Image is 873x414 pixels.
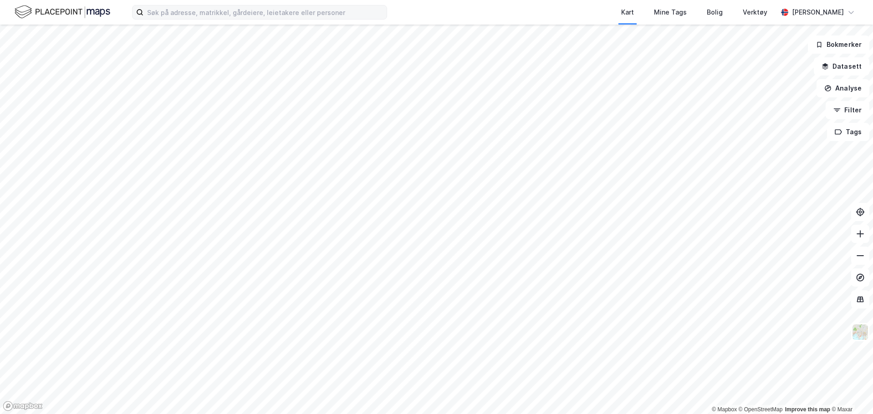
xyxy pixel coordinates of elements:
[743,7,767,18] div: Verktøy
[827,370,873,414] iframe: Chat Widget
[621,7,634,18] div: Kart
[707,7,723,18] div: Bolig
[827,370,873,414] div: Kontrollprogram for chat
[143,5,387,19] input: Søk på adresse, matrikkel, gårdeiere, leietakere eller personer
[785,406,830,413] a: Improve this map
[792,7,844,18] div: [PERSON_NAME]
[827,123,869,141] button: Tags
[814,57,869,76] button: Datasett
[852,323,869,341] img: Z
[817,79,869,97] button: Analyse
[712,406,737,413] a: Mapbox
[808,35,869,54] button: Bokmerker
[826,101,869,119] button: Filter
[654,7,687,18] div: Mine Tags
[739,406,783,413] a: OpenStreetMap
[3,401,43,411] a: Mapbox homepage
[15,4,110,20] img: logo.f888ab2527a4732fd821a326f86c7f29.svg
